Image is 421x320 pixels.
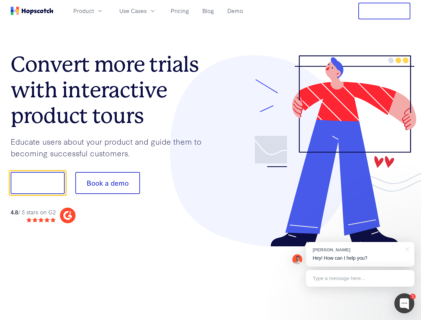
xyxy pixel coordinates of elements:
div: 1 [410,294,416,299]
a: Pricing [168,5,192,16]
button: Use Cases [115,5,160,16]
img: Mark Spera [292,254,302,264]
button: Book a demo [75,172,140,194]
div: Type a message here... [306,270,414,287]
p: Hey! How can I help you? [313,255,408,262]
p: Educate users about your product and guide them to becoming successful customers. [11,136,211,159]
strong: 4.8 [11,208,18,216]
button: Product [69,5,107,16]
span: Product [73,7,94,15]
h1: Convert more trials with interactive product tours [11,52,211,128]
button: Show me! [11,172,65,194]
a: Home [11,7,53,15]
a: Demo [225,5,246,16]
span: Use Cases [119,7,147,15]
a: Blog [200,5,217,16]
div: / 5 stars on G2 [11,208,56,216]
button: Free Trial [358,3,410,19]
div: [PERSON_NAME] [313,247,401,253]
